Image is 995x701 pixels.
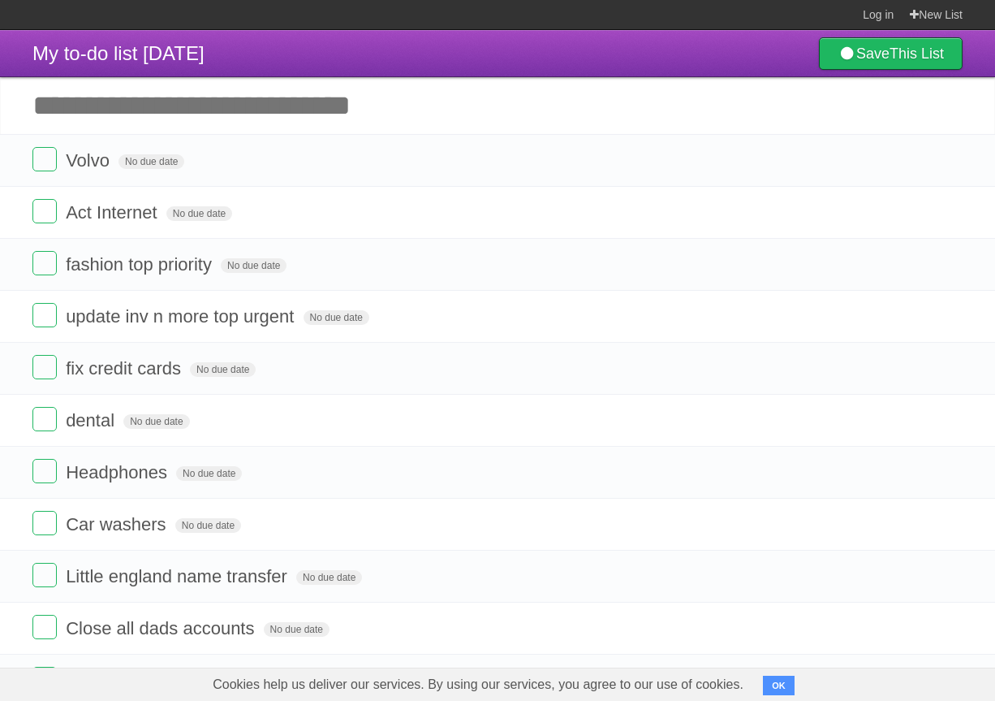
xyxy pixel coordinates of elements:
[889,45,944,62] b: This List
[123,414,189,429] span: No due date
[32,511,57,535] label: Done
[32,42,205,64] span: My to-do list [DATE]
[32,667,57,691] label: Done
[32,459,57,483] label: Done
[66,618,258,638] span: Close all dads accounts
[66,462,171,482] span: Headphones
[118,154,184,169] span: No due date
[190,362,256,377] span: No due date
[264,622,330,637] span: No due date
[32,147,57,171] label: Done
[32,199,57,223] label: Done
[66,150,114,171] span: Volvo
[176,466,242,481] span: No due date
[763,676,795,695] button: OK
[66,566,291,586] span: Little england name transfer
[32,563,57,587] label: Done
[66,358,185,379] span: fix credit cards
[296,570,362,585] span: No due date
[66,254,216,275] span: fashion top priority
[196,669,760,701] span: Cookies help us deliver our services. By using our services, you agree to our use of cookies.
[221,258,286,273] span: No due date
[166,206,232,221] span: No due date
[66,306,298,327] span: update inv n more top urgent
[32,355,57,379] label: Done
[304,310,369,325] span: No due date
[66,202,162,223] span: Act Internet
[175,518,241,533] span: No due date
[32,251,57,275] label: Done
[819,37,963,70] a: SaveThis List
[66,514,170,534] span: Car washers
[66,410,118,431] span: dental
[32,303,57,327] label: Done
[32,615,57,639] label: Done
[32,407,57,431] label: Done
